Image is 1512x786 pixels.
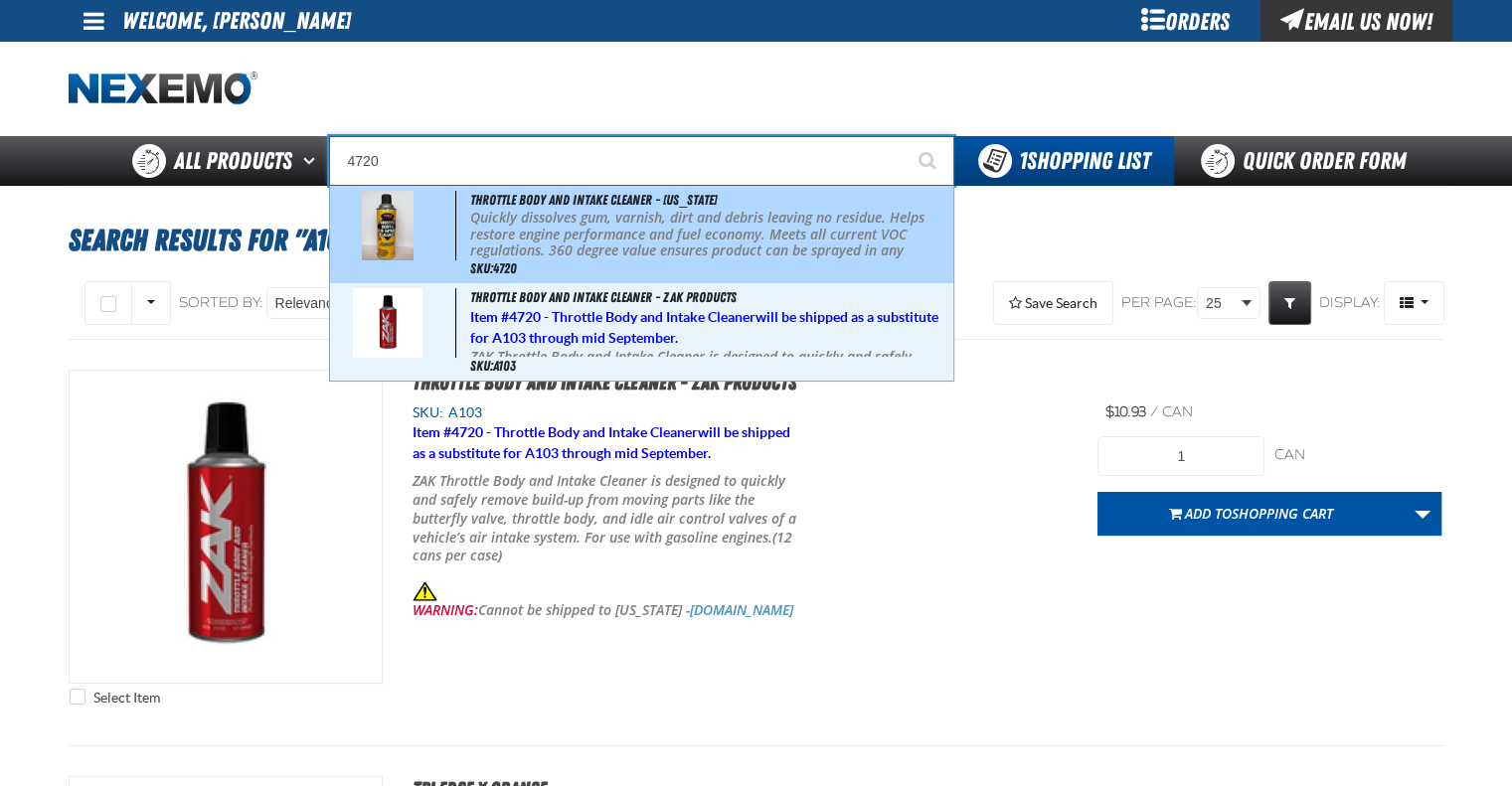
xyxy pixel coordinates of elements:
[413,472,806,565] p: ZAK Throttle Body and Intake Cleaner is designed to quickly and safely remove build-up from movin...
[1162,403,1193,420] span: can
[954,136,1174,186] button: You have 1 Shopping List. Open to view details
[1150,403,1158,420] span: /
[1174,136,1443,186] a: Quick Order Form
[1097,492,1405,536] button: Add toShopping Cart
[993,281,1113,325] button: Expand or Collapse Saved Search drop-down to save a search query
[413,403,1069,422] div: SKU:
[179,294,263,311] span: Sorted By:
[470,260,517,276] span: SKU:4720
[174,143,292,179] span: All Products
[69,214,1444,267] h1: Search Results for "a103"
[69,72,257,106] a: Home
[509,309,756,325] strong: 4720 - Throttle Body and Intake Cleaner
[296,136,329,186] button: Open All Products pages
[470,309,938,346] span: Item # will be shipped as a substitute for A103 through mid September.
[690,600,793,619] a: [DOMAIN_NAME]
[1185,504,1333,523] span: Add to
[413,600,478,619] span: WARNING:
[470,349,948,415] p: ZAK Throttle Body and Intake Cleaner is designed to quickly and safely remove build-up from movin...
[362,191,415,260] img: 5b967dc6de52e092564098-IMG_4607.jpg
[451,424,698,440] strong: 4720 - Throttle Body and Intake Cleaner
[1019,147,1150,175] span: Shopping List
[131,281,171,325] button: Rows selection options
[1385,282,1443,324] span: Product Grid Views Toolbar
[353,288,422,358] img: 5b357f2f59a53020959865-a103_wo_nascar.png
[70,371,382,683] img: Throttle Body and Intake Cleaner - ZAK Products
[413,424,790,461] span: Item # will be shipped as a substitute for A103 through mid September.
[470,192,717,208] span: Throttle Body and Intake Cleaner - [US_STATE]
[443,404,482,420] span: A103
[470,210,948,276] p: Quickly dissolves gum, varnish, dirt and debris leaving no residue. Helps restore engine performa...
[329,136,954,186] input: Search
[1097,436,1264,476] input: Product Quantity
[275,293,341,314] span: Relevance
[470,289,737,305] span: Throttle Body and Intake Cleaner - ZAK Products
[69,72,257,106] img: Nexemo logo
[1319,294,1381,311] span: Display:
[1025,295,1097,311] span: Save Search
[1232,504,1333,523] span: Shopping Cart
[905,136,954,186] button: Start Searching
[413,581,806,619] p: Cannot be shipped to [US_STATE] -
[1105,403,1146,420] span: $10.93
[1384,281,1444,325] button: Product Grid Views Toolbar
[1019,147,1027,175] strong: 1
[1268,281,1311,325] a: Expand or Collapse Grid Filters
[470,358,516,374] span: SKU:A103
[70,689,160,707] label: Select Item
[1206,293,1238,314] span: 25
[1404,492,1441,536] a: More Actions
[70,371,382,683] : View Details of the Throttle Body and Intake Cleaner - ZAK Products
[1274,446,1441,465] div: can
[413,371,796,394] a: Throttle Body and Intake Cleaner - ZAK Products
[413,581,437,601] img: P65 Warning
[1121,294,1197,313] span: Per page:
[70,689,85,705] input: Select Item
